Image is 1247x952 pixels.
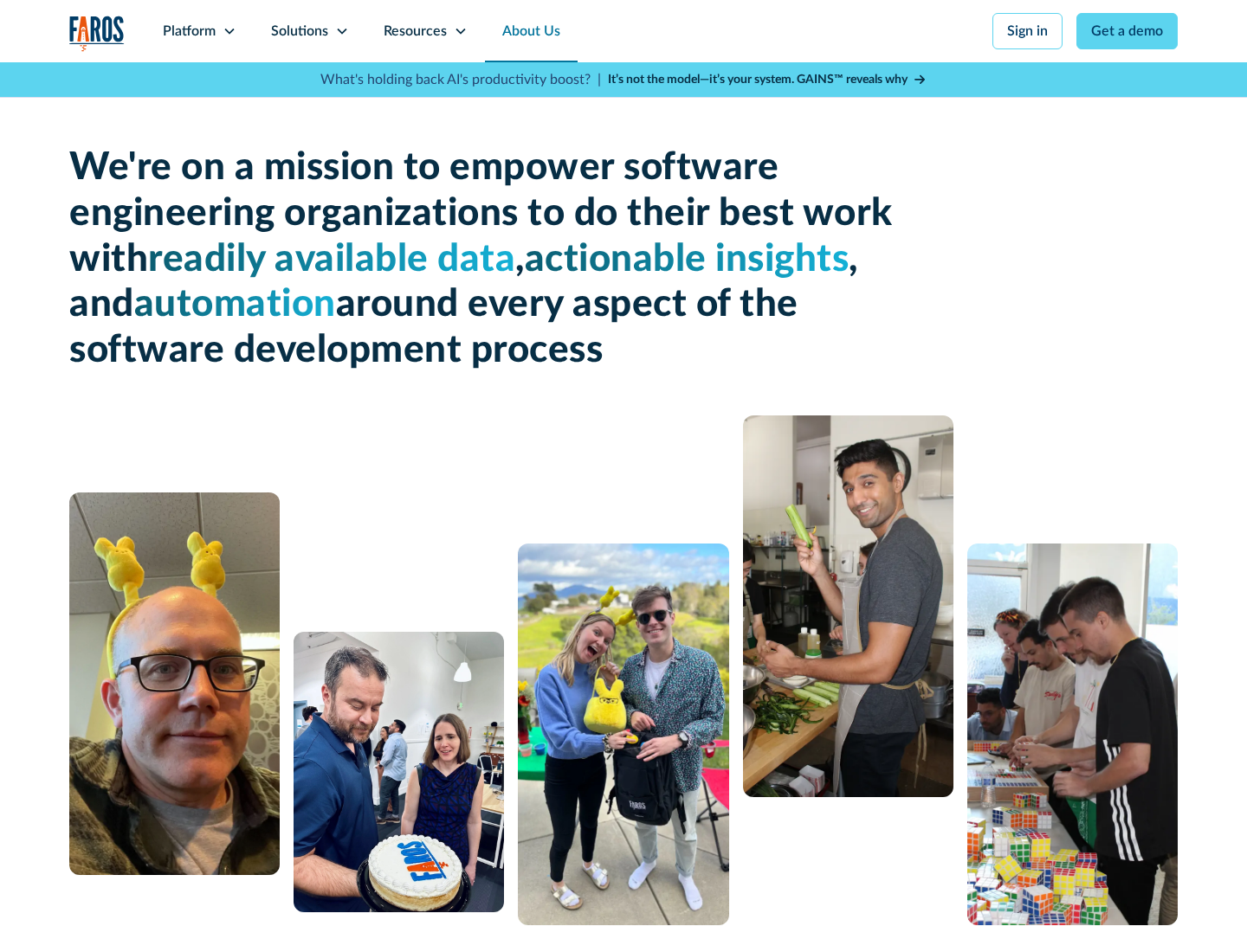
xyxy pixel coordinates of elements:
[271,21,328,42] div: Solutions
[525,241,850,279] span: actionable insights
[69,16,125,51] img: Logo of the analytics and reporting company Faros.
[69,16,125,51] a: home
[320,69,601,90] p: What's holding back AI's productivity boost? |
[69,145,901,374] h1: We're on a mission to empower software engineering organizations to do their best work with , , a...
[518,544,728,925] img: A man and a woman standing next to each other.
[163,21,216,42] div: Platform
[992,13,1063,49] a: Sign in
[148,241,515,279] span: readily available data
[608,71,927,89] a: It’s not the model—it’s your system. GAINS™ reveals why
[743,415,953,797] img: man cooking with celery
[967,544,1178,925] img: 5 people constructing a puzzle from Rubik's cubes
[1076,13,1178,49] a: Get a demo
[384,21,447,42] div: Resources
[134,286,336,324] span: automation
[69,492,280,875] img: A man with glasses and a bald head wearing a yellow bunny headband.
[608,74,908,86] strong: It’s not the model—it’s your system. GAINS™ reveals why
